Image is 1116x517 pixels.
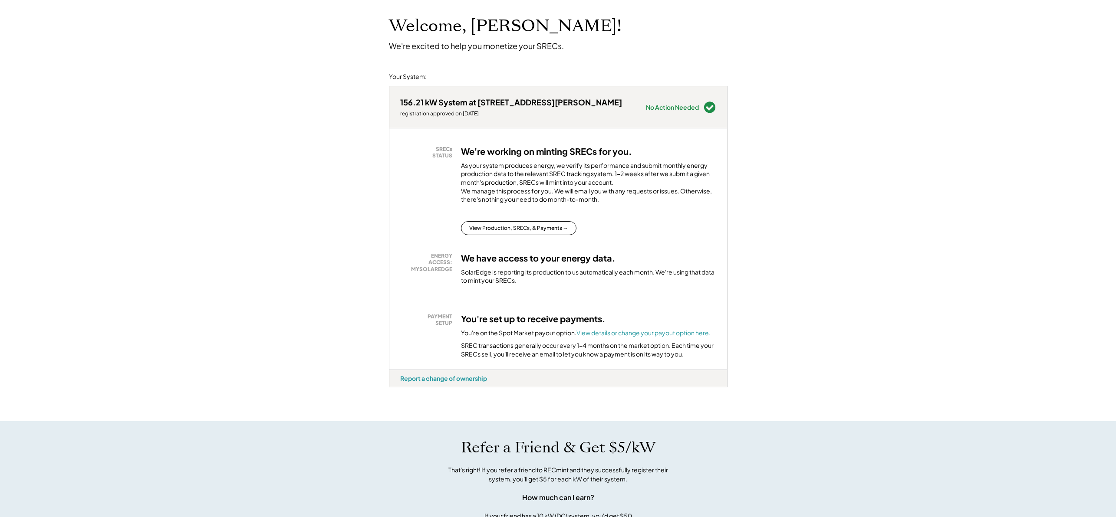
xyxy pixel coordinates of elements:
div: 156.21 kW System at [STREET_ADDRESS][PERSON_NAME] [400,97,622,107]
button: View Production, SRECs, & Payments → [461,221,576,235]
a: View details or change your payout option here. [576,329,711,337]
div: SolarEdge is reporting its production to us automatically each month. We're using that data to mi... [461,268,716,285]
div: SREC transactions generally occur every 1-4 months on the market option. Each time your SRECs sel... [461,341,716,358]
h1: Refer a Friend & Get $5/kW [461,438,655,457]
h3: We have access to your energy data. [461,252,616,264]
div: No Action Needed [646,104,699,110]
h3: We're working on minting SRECs for you. [461,146,632,157]
div: registration approved on [DATE] [400,110,622,117]
div: SRECs STATUS [405,146,452,159]
div: ENERGY ACCESS: MYSOLAREDGE [405,252,452,273]
div: That's right! If you refer a friend to RECmint and they successfully register their system, you'l... [439,465,678,484]
div: As your system produces energy, we verify its performance and submit monthly energy production da... [461,161,716,208]
h1: Welcome, [PERSON_NAME]! [389,16,622,36]
div: dsf2jzeo - MD 1.5x (BT) [389,387,417,391]
div: PAYMENT SETUP [405,313,452,327]
div: How much can I earn? [522,492,594,503]
div: You're on the Spot Market payout option. [461,329,711,337]
div: Your System: [389,72,427,81]
div: Report a change of ownership [400,374,487,382]
div: We're excited to help you monetize your SRECs. [389,41,564,51]
h3: You're set up to receive payments. [461,313,606,324]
